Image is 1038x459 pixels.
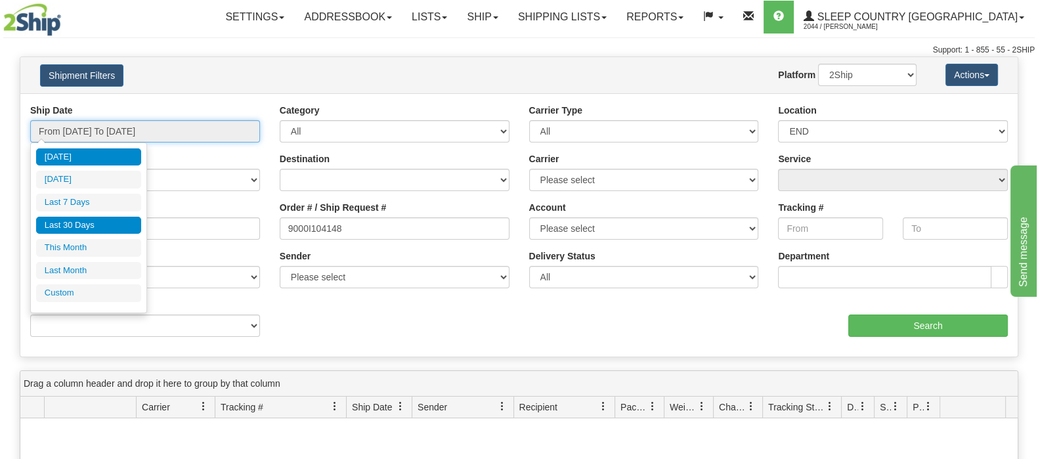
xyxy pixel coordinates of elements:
[620,401,648,414] span: Packages
[40,64,123,87] button: Shipment Filters
[36,171,141,188] li: [DATE]
[778,201,823,214] label: Tracking #
[945,64,998,86] button: Actions
[814,11,1018,22] span: Sleep Country [GEOGRAPHIC_DATA]
[215,1,294,33] a: Settings
[324,395,346,418] a: Tracking # filter column settings
[457,1,508,33] a: Ship
[913,401,924,414] span: Pickup Status
[592,395,615,418] a: Recipient filter column settings
[30,104,73,117] label: Ship Date
[280,201,387,214] label: Order # / Ship Request #
[491,395,513,418] a: Sender filter column settings
[10,8,121,24] div: Send message
[778,250,829,263] label: Department
[778,68,815,81] label: Platform
[778,104,816,117] label: Location
[3,45,1035,56] div: Support: 1 - 855 - 55 - 2SHIP
[616,1,693,33] a: Reports
[529,250,595,263] label: Delivery Status
[20,371,1018,397] div: grid grouping header
[1008,162,1037,296] iframe: chat widget
[402,1,457,33] a: Lists
[884,395,907,418] a: Shipment Issues filter column settings
[36,217,141,234] li: Last 30 Days
[280,104,320,117] label: Category
[778,152,811,165] label: Service
[36,148,141,166] li: [DATE]
[3,3,61,36] img: logo2044.jpg
[847,401,858,414] span: Delivery Status
[192,395,215,418] a: Carrier filter column settings
[36,239,141,257] li: This Month
[768,401,825,414] span: Tracking Status
[280,250,311,263] label: Sender
[519,401,557,414] span: Recipient
[294,1,402,33] a: Addressbook
[804,20,902,33] span: 2044 / [PERSON_NAME]
[691,395,713,418] a: Weight filter column settings
[778,217,883,240] input: From
[719,401,746,414] span: Charge
[819,395,841,418] a: Tracking Status filter column settings
[221,401,263,414] span: Tracking #
[880,401,891,414] span: Shipment Issues
[529,104,582,117] label: Carrier Type
[280,152,330,165] label: Destination
[529,201,566,214] label: Account
[670,401,697,414] span: Weight
[529,152,559,165] label: Carrier
[641,395,664,418] a: Packages filter column settings
[389,395,412,418] a: Ship Date filter column settings
[142,401,170,414] span: Carrier
[36,284,141,302] li: Custom
[794,1,1034,33] a: Sleep Country [GEOGRAPHIC_DATA] 2044 / [PERSON_NAME]
[352,401,392,414] span: Ship Date
[418,401,447,414] span: Sender
[36,194,141,211] li: Last 7 Days
[508,1,616,33] a: Shipping lists
[903,217,1008,240] input: To
[848,315,1008,337] input: Search
[740,395,762,418] a: Charge filter column settings
[36,262,141,280] li: Last Month
[852,395,874,418] a: Delivery Status filter column settings
[917,395,940,418] a: Pickup Status filter column settings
